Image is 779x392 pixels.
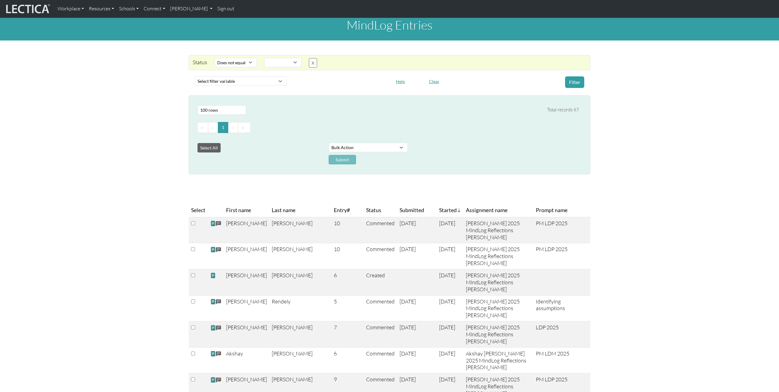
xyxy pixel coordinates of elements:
[463,295,533,321] td: [PERSON_NAME] 2025 MindLog Reflections [PERSON_NAME]
[547,106,579,114] div: Total records 87
[224,217,269,243] td: [PERSON_NAME]
[393,78,408,84] a: Help
[364,321,397,348] td: Commented
[463,321,533,348] td: [PERSON_NAME] 2025 MindLog Reflections [PERSON_NAME]
[269,217,331,243] td: [PERSON_NAME]
[331,217,364,243] td: 10
[309,58,317,68] button: X
[210,272,216,279] span: view
[224,269,269,296] td: [PERSON_NAME]
[437,347,463,373] td: [DATE]
[269,269,331,296] td: [PERSON_NAME]
[565,76,584,88] button: Filter
[331,321,364,348] td: 7
[226,206,251,215] span: First name
[168,2,215,15] a: [PERSON_NAME]
[210,324,216,331] span: view
[533,243,590,269] td: PM LDP 2025
[117,2,141,15] a: Schools
[331,243,364,269] td: 10
[224,295,269,321] td: [PERSON_NAME]
[224,347,269,373] td: Akshay
[331,269,364,296] td: 6
[463,269,533,296] td: [PERSON_NAME] 2025 MindLog Reflections [PERSON_NAME]
[141,2,168,15] a: Connect
[216,377,221,384] span: comments
[393,77,408,86] button: Help
[463,217,533,243] td: [PERSON_NAME] 2025 MindLog Reflections [PERSON_NAME]
[364,295,397,321] td: Commented
[218,122,228,133] button: Go to page 1
[216,247,221,254] span: comments
[437,204,463,217] th: Started
[269,295,331,321] td: Rendely
[224,321,269,348] td: [PERSON_NAME]
[364,217,397,243] td: Commented
[463,347,533,373] td: Akshay [PERSON_NAME] 2025 MindLog Reflections [PERSON_NAME]
[269,243,331,269] td: [PERSON_NAME]
[216,351,221,358] span: comments
[397,217,437,243] td: [DATE]
[210,377,216,383] span: view
[216,220,221,227] span: comments
[269,321,331,348] td: [PERSON_NAME]
[533,295,590,321] td: Identifying assumptions
[210,299,216,305] span: view
[210,351,216,357] span: view
[331,295,364,321] td: 5
[364,269,397,296] td: Created
[197,143,221,152] button: Select All
[189,58,211,68] div: Status
[216,299,221,306] span: comments
[536,206,568,215] span: Prompt name
[366,206,381,215] span: Status
[215,2,237,15] a: Sign out
[463,243,533,269] td: [PERSON_NAME] 2025 MindLog Reflections [PERSON_NAME]
[533,321,590,348] td: LDP 2025
[5,3,50,15] img: lecticalive
[397,321,437,348] td: [DATE]
[437,269,463,296] td: [DATE]
[397,347,437,373] td: [DATE]
[189,204,208,217] th: Select
[397,243,437,269] td: [DATE]
[86,2,117,15] a: Resources
[269,347,331,373] td: [PERSON_NAME]
[55,2,86,15] a: Workplace
[533,347,590,373] td: PM LDM 2025
[400,206,424,215] span: Submitted
[426,77,442,86] button: Clear
[397,295,437,321] td: [DATE]
[364,243,397,269] td: Commented
[364,347,397,373] td: Commented
[210,247,216,253] span: view
[437,217,463,243] td: [DATE]
[224,243,269,269] td: [PERSON_NAME]
[216,324,221,331] span: comments
[210,220,216,227] span: view
[437,295,463,321] td: [DATE]
[466,206,508,215] span: Assignment name
[269,204,331,217] th: Last name
[331,347,364,373] td: 6
[197,122,579,133] ul: Pagination
[437,243,463,269] td: [DATE]
[334,206,361,215] span: Entry#
[533,217,590,243] td: PM LDP 2025
[437,321,463,348] td: [DATE]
